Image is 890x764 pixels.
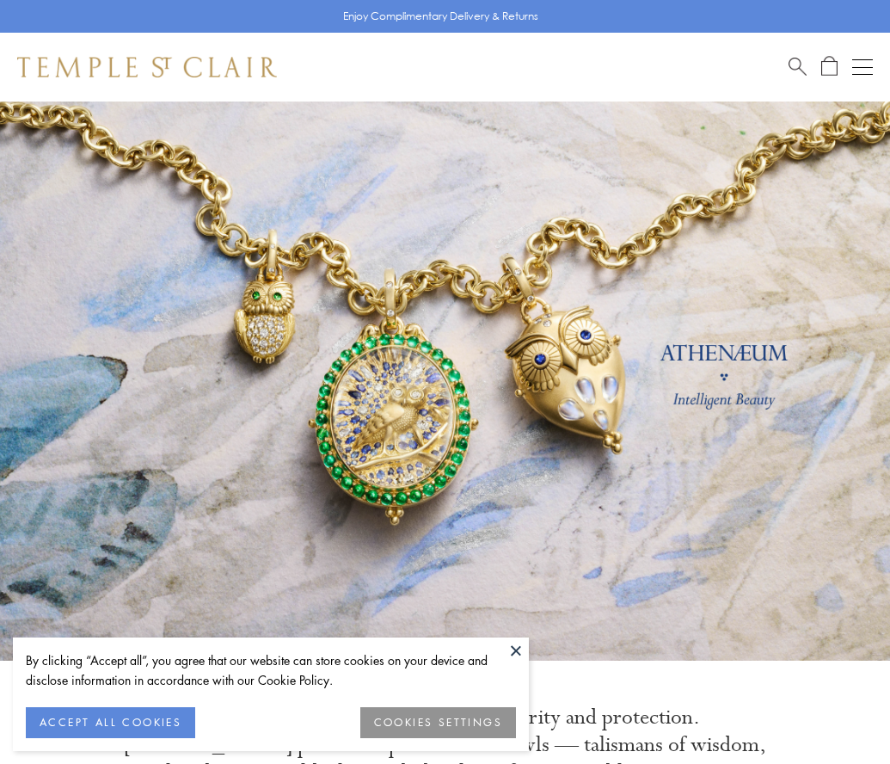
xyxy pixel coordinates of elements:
[789,56,807,77] a: Search
[26,707,195,738] button: ACCEPT ALL COOKIES
[26,650,516,690] div: By clicking “Accept all”, you agree that our website can store cookies on your device and disclos...
[17,57,277,77] img: Temple St. Clair
[852,57,873,77] button: Open navigation
[821,56,838,77] a: Open Shopping Bag
[360,707,516,738] button: COOKIES SETTINGS
[343,8,538,25] p: Enjoy Complimentary Delivery & Returns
